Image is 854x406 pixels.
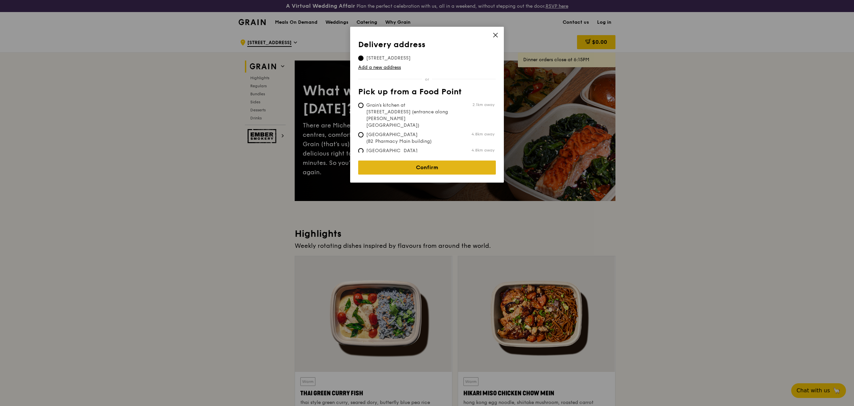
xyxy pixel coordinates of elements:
input: [STREET_ADDRESS] [358,56,364,61]
span: [GEOGRAPHIC_DATA] (B2 Pharmacy Main building) [358,131,458,145]
a: Add a new address [358,64,496,71]
span: 4.8km away [471,131,494,137]
span: 4.8km away [471,147,494,153]
th: Delivery address [358,40,496,52]
span: Grain's kitchen at [STREET_ADDRESS] (entrance along [PERSON_NAME][GEOGRAPHIC_DATA]) [358,102,458,129]
span: [STREET_ADDRESS] [358,55,419,62]
input: [GEOGRAPHIC_DATA] (B2 Pharmacy Main building)4.8km away [358,132,364,137]
input: Grain's kitchen at [STREET_ADDRESS] (entrance along [PERSON_NAME][GEOGRAPHIC_DATA])2.1km away [358,103,364,108]
a: Confirm [358,161,496,175]
th: Pick up from a Food Point [358,87,496,99]
span: 2.1km away [472,102,494,107]
input: [GEOGRAPHIC_DATA] (Level 1 [PERSON_NAME] block drop-off point)4.8km away [358,148,364,154]
span: [GEOGRAPHIC_DATA] (Level 1 [PERSON_NAME] block drop-off point) [358,147,458,168]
